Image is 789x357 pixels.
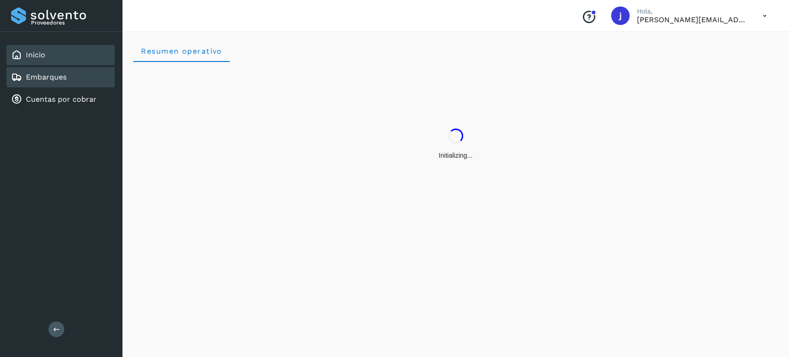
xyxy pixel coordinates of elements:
div: Cuentas por cobrar [6,89,115,110]
div: Embarques [6,67,115,87]
a: Inicio [26,50,45,59]
a: Cuentas por cobrar [26,95,97,104]
p: Proveedores [31,19,111,26]
p: javier@rfllogistics.com.mx [637,15,748,24]
span: Resumen operativo [141,47,222,55]
p: Hola, [637,7,748,15]
a: Embarques [26,73,67,81]
div: Inicio [6,45,115,65]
